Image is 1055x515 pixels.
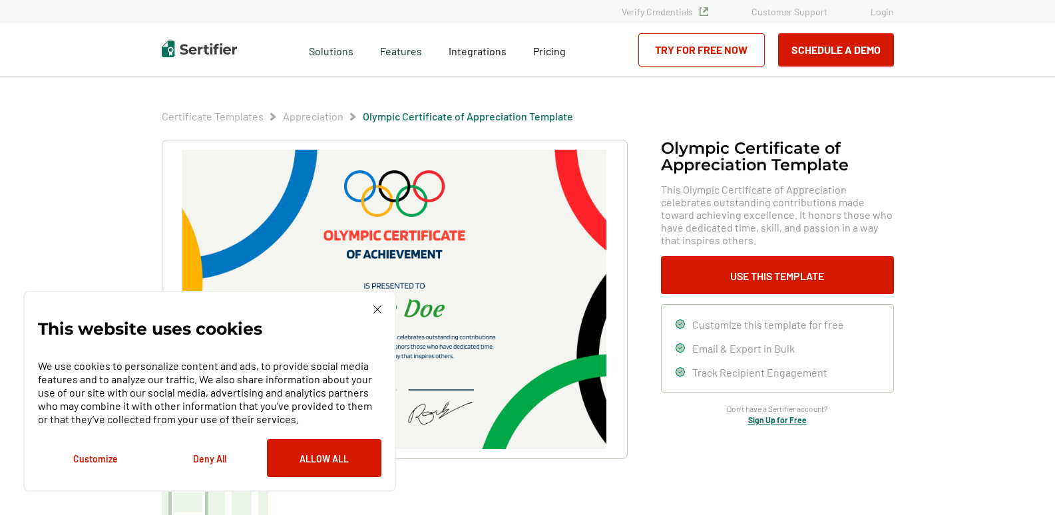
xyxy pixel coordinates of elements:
a: Sign Up for Free [748,415,807,425]
a: Pricing [533,41,566,58]
h1: Olympic Certificate of Appreciation​ Template [661,140,894,173]
a: Certificate Templates [162,110,264,122]
span: This Olympic Certificate of Appreciation celebrates outstanding contributions made toward achievi... [661,183,894,246]
a: Try for Free Now [638,33,765,67]
span: Pricing [533,45,566,57]
a: Login [871,6,894,17]
span: Features [380,41,422,58]
button: Deny All [152,439,267,477]
img: Cookie Popup Close [373,305,381,313]
a: Verify Credentials [622,6,708,17]
span: Track Recipient Engagement [692,366,827,379]
button: Use This Template [661,256,894,294]
button: Customize [38,439,152,477]
div: Breadcrumb [162,110,573,123]
button: Schedule a Demo [778,33,894,67]
img: Sertifier | Digital Credentialing Platform [162,41,237,57]
a: Appreciation [283,110,343,122]
p: We use cookies to personalize content and ads, to provide social media features and to analyze ou... [38,359,381,426]
p: This website uses cookies [38,322,262,335]
img: Olympic Certificate of Appreciation​ Template [182,150,606,449]
span: Integrations [449,45,507,57]
a: Integrations [449,41,507,58]
span: Email & Export in Bulk [692,342,795,355]
a: Olympic Certificate of Appreciation​ Template [363,110,573,122]
span: Solutions [309,41,353,58]
a: Customer Support [751,6,827,17]
img: Verified [700,7,708,16]
span: Customize this template for free [692,318,844,331]
button: Allow All [267,439,381,477]
span: Don’t have a Sertifier account? [727,403,828,415]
